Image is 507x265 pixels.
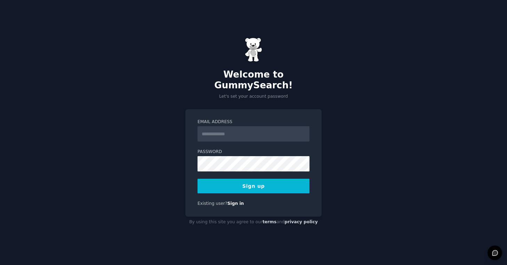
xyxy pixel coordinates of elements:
[198,149,309,155] label: Password
[198,201,227,206] span: Existing user?
[284,219,318,224] a: privacy policy
[198,119,309,125] label: Email Address
[185,217,322,228] div: By using this site you agree to our and
[245,38,262,62] img: Gummy Bear
[185,69,322,91] h2: Welcome to GummySearch!
[198,179,309,193] button: Sign up
[263,219,276,224] a: terms
[185,94,322,100] p: Let's set your account password
[227,201,244,206] a: Sign in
